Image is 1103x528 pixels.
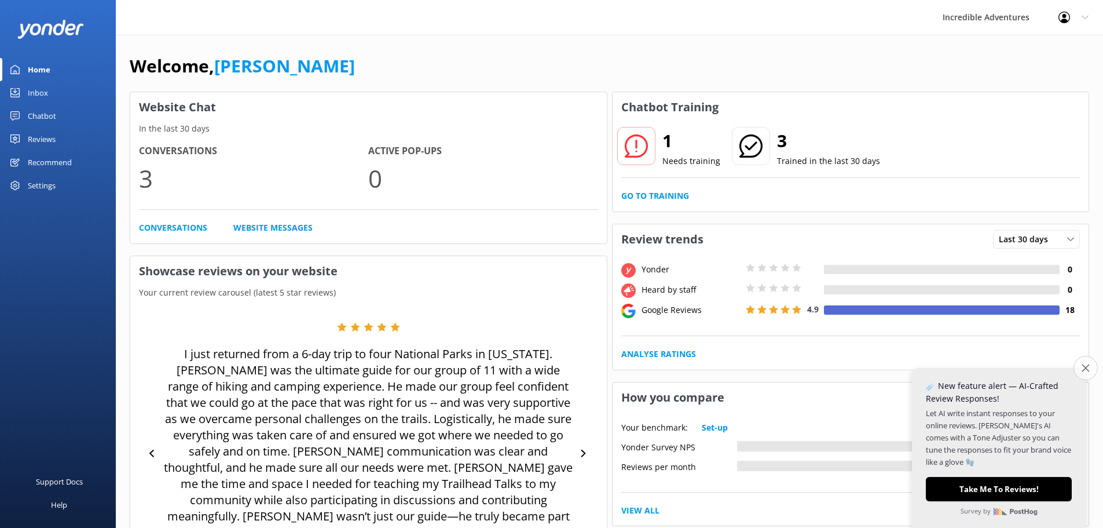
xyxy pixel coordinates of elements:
h4: 18 [1060,304,1080,316]
div: Inbox [28,81,48,104]
h2: 3 [777,127,880,155]
h2: 1 [662,127,720,155]
div: Support Docs [36,470,83,493]
h3: Website Chat [130,92,607,122]
h4: 0 [1060,283,1080,296]
div: Help [51,493,67,516]
h3: Showcase reviews on your website [130,256,607,286]
p: 3 [139,159,368,198]
h3: Review trends [613,224,712,254]
img: yonder-white-logo.png [17,20,84,39]
a: [PERSON_NAME] [214,54,355,78]
a: Analyse Ratings [621,348,696,361]
div: Home [28,58,50,81]
h4: 0 [1060,263,1080,276]
a: Go to Training [621,190,689,202]
p: Needs training [662,155,720,167]
div: Settings [28,174,56,197]
p: Trained in the last 30 days [777,155,880,167]
p: 0 [368,159,598,198]
a: Conversations [139,221,207,234]
span: Last 30 days [999,233,1055,246]
div: Reviews per month [621,461,737,471]
a: Set-up [702,421,728,434]
div: Yonder Survey NPS [621,441,737,451]
h4: Conversations [139,144,368,159]
h3: How you compare [613,383,733,413]
p: Your benchmark: [621,421,688,434]
div: Recommend [28,151,72,174]
a: View All [621,504,659,517]
a: Website Messages [233,221,313,234]
div: Google Reviews [639,304,743,316]
p: In the last 30 days [130,122,607,135]
div: Chatbot [28,104,56,128]
div: Reviews [28,128,56,151]
span: 4.9 [807,304,819,315]
h1: Welcome, [130,52,355,80]
div: Heard by staff [639,283,743,296]
h3: Chatbot Training [613,92,727,122]
p: Your current review carousel (latest 5 star reviews) [130,286,607,299]
div: Yonder [639,263,743,276]
h4: Active Pop-ups [368,144,598,159]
